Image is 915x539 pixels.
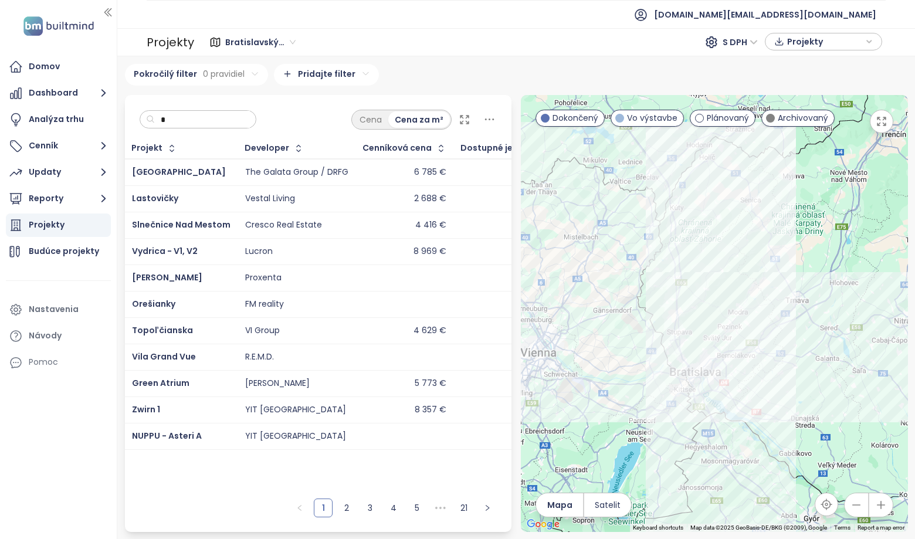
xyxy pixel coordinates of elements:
[132,404,160,415] span: Zwirn 1
[29,328,62,343] div: Návody
[361,499,379,517] li: 3
[6,351,111,374] div: Pomoc
[6,161,111,184] button: Updaty
[414,167,446,178] div: 6 785 €
[132,192,178,204] a: Lastovičky
[455,499,473,517] a: 21
[524,517,562,532] img: Google
[314,499,333,517] li: 1
[132,298,175,310] a: Orešianky
[29,218,65,232] div: Projekty
[415,405,446,415] div: 8 357 €
[415,220,446,230] div: 4 416 €
[6,240,111,263] a: Budúce projekty
[353,111,388,128] div: Cena
[595,499,621,511] span: Satelit
[245,326,280,336] div: VI Group
[787,33,863,50] span: Projekty
[314,499,332,517] a: 1
[362,144,432,152] div: Cenníková cena
[484,504,491,511] span: right
[147,30,194,54] div: Projekty
[431,499,450,517] li: Nasledujúcich 5 strán
[29,355,58,369] div: Pomoc
[290,499,309,517] button: left
[388,111,450,128] div: Cena za m²
[132,430,202,442] a: NUPPU - Asteri A
[274,64,379,86] div: Pridajte filter
[245,220,322,230] div: Cresco Real Estate
[536,493,583,517] button: Mapa
[771,33,876,50] div: button
[29,165,61,179] div: Updaty
[245,246,273,257] div: Lucron
[414,194,446,204] div: 2 688 €
[553,111,598,124] span: Dokončený
[690,524,827,531] span: Map data ©2025 GeoBasis-DE/BKG (©2009), Google
[225,33,296,51] span: Bratislavský kraj
[414,326,446,336] div: 4 629 €
[337,499,356,517] li: 2
[478,499,497,517] button: right
[29,59,60,74] div: Domov
[132,272,202,283] span: [PERSON_NAME]
[834,524,850,531] a: Terms (opens in new tab)
[6,82,111,105] button: Dashboard
[245,405,346,415] div: YIT [GEOGRAPHIC_DATA]
[132,219,231,230] a: Slnečnice Nad Mestom
[296,504,303,511] span: left
[131,144,162,152] div: Projekt
[245,144,289,152] div: Developer
[414,246,446,257] div: 8 969 €
[338,499,355,517] a: 2
[6,187,111,211] button: Reporty
[132,351,196,362] a: Vila Grand Vue
[858,524,904,531] a: Report a map error
[723,33,758,51] span: S DPH
[245,167,348,178] div: The Galata Group / DRFG
[245,378,310,389] div: [PERSON_NAME]
[460,144,543,152] span: Dostupné jednotky
[547,499,572,511] span: Mapa
[524,517,562,532] a: Open this area in Google Maps (opens a new window)
[203,67,245,80] span: 0 pravidiel
[6,134,111,158] button: Cenník
[290,499,309,517] li: Predchádzajúca strana
[627,111,677,124] span: Vo výstavbe
[408,499,426,517] a: 5
[584,493,631,517] button: Satelit
[132,245,198,257] a: Vydrica - V1, V2
[778,111,828,124] span: Archivovaný
[654,1,876,29] span: [DOMAIN_NAME][EMAIL_ADDRESS][DOMAIN_NAME]
[132,166,226,178] a: [GEOGRAPHIC_DATA]
[478,499,497,517] li: Nasledujúca strana
[415,378,446,389] div: 5 773 €
[245,431,346,442] div: YIT [GEOGRAPHIC_DATA]
[6,298,111,321] a: Nastavenia
[245,194,295,204] div: Vestal Living
[455,499,473,517] li: 21
[20,14,97,38] img: logo
[29,112,84,127] div: Analýza trhu
[125,64,268,86] div: Pokročilý filter
[132,324,193,336] a: Topoľčianska
[245,273,282,283] div: Proxenta
[6,108,111,131] a: Analýza trhu
[384,499,403,517] li: 4
[132,377,189,389] a: Green Atrium
[431,499,450,517] span: •••
[29,302,79,317] div: Nastavenia
[707,111,749,124] span: Plánovaný
[633,524,683,532] button: Keyboard shortcuts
